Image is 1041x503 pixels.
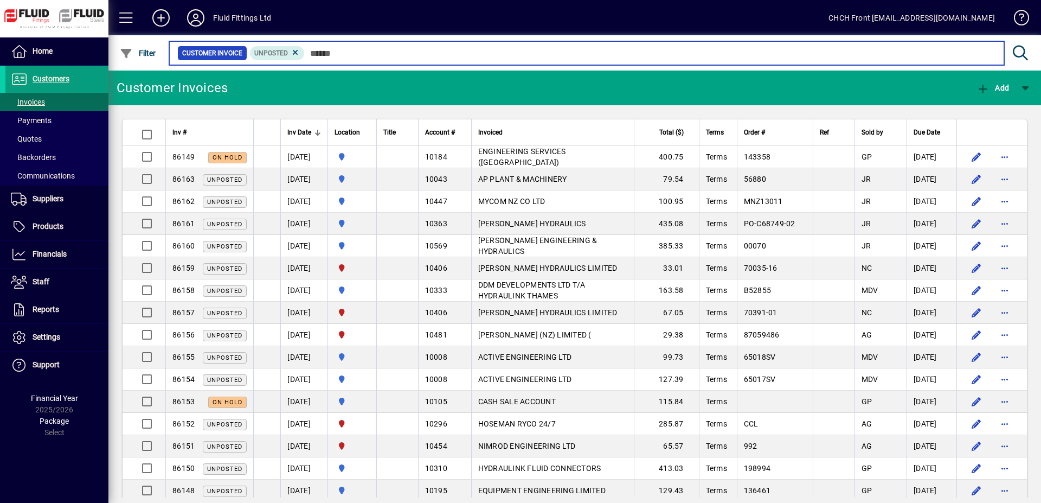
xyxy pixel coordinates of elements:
[634,302,699,324] td: 67.05
[178,8,213,28] button: Profile
[907,457,956,480] td: [DATE]
[280,391,327,413] td: [DATE]
[280,168,327,190] td: [DATE]
[335,126,370,138] div: Location
[907,368,956,391] td: [DATE]
[996,259,1013,277] button: More options
[207,421,242,428] span: Unposted
[634,235,699,257] td: 385.33
[250,46,305,60] mat-chip: Customer Invoice Status: Unposted
[634,435,699,457] td: 65.57
[968,237,985,254] button: Edit
[280,480,327,502] td: [DATE]
[182,48,242,59] span: Customer Invoice
[172,219,195,228] span: 86161
[117,79,228,97] div: Customer Invoices
[478,308,618,317] span: [PERSON_NAME] HYDRAULICS LIMITED
[634,368,699,391] td: 127.39
[634,346,699,368] td: 99.73
[744,486,771,495] span: 136461
[5,38,108,65] a: Home
[172,197,195,206] span: 86162
[634,257,699,279] td: 33.01
[914,126,940,138] span: Due Date
[478,281,586,300] span: DDM DEVELOPMENTS LTD T/A HYDRAULINK THAMES
[634,146,699,168] td: 400.75
[706,126,724,138] span: Terms
[172,308,195,317] span: 86157
[706,175,727,183] span: Terms
[425,397,447,406] span: 10105
[641,126,693,138] div: Total ($)
[907,346,956,368] td: [DATE]
[744,442,757,450] span: 992
[172,152,195,161] span: 86149
[33,277,49,286] span: Staff
[425,442,447,450] span: 10454
[33,74,69,83] span: Customers
[280,213,327,235] td: [DATE]
[11,171,75,180] span: Communications
[280,413,327,435] td: [DATE]
[478,147,566,167] span: ENGINEERING SERVICES ([GEOGRAPHIC_DATA])
[478,175,567,183] span: AP PLANT & MACHINERY
[280,257,327,279] td: [DATE]
[172,330,195,339] span: 86156
[280,457,327,480] td: [DATE]
[117,43,159,63] button: Filter
[659,126,684,138] span: Total ($)
[172,486,195,495] span: 86148
[280,279,327,302] td: [DATE]
[335,373,370,385] span: AUCKLAND
[207,488,242,495] span: Unposted
[996,193,1013,210] button: More options
[335,173,370,185] span: AUCKLAND
[335,218,370,230] span: AUCKLAND
[120,49,156,58] span: Filter
[478,197,545,206] span: MYCOM NZ CO LTD
[280,235,327,257] td: [DATE]
[5,148,108,167] a: Backorders
[425,308,447,317] span: 10406
[280,368,327,391] td: [DATE]
[706,486,727,495] span: Terms
[862,486,872,495] span: GP
[907,324,956,346] td: [DATE]
[907,146,956,168] td: [DATE]
[744,286,772,295] span: B52855
[862,308,872,317] span: NC
[862,375,878,384] span: MDV
[335,195,370,207] span: AUCKLAND
[207,377,242,384] span: Unposted
[280,435,327,457] td: [DATE]
[907,213,956,235] td: [DATE]
[5,269,108,296] a: Staff
[33,250,67,258] span: Financials
[1006,2,1027,37] a: Knowledge Base
[976,84,1009,92] span: Add
[207,332,242,339] span: Unposted
[425,330,447,339] span: 10481
[996,437,1013,455] button: More options
[907,190,956,213] td: [DATE]
[968,215,985,232] button: Edit
[968,415,985,432] button: Edit
[996,170,1013,188] button: More options
[335,462,370,474] span: AUCKLAND
[744,126,807,138] div: Order #
[425,419,447,428] span: 10296
[425,241,447,250] span: 10569
[968,193,985,210] button: Edit
[280,324,327,346] td: [DATE]
[862,241,871,250] span: JR
[172,464,195,473] span: 86150
[5,130,108,148] a: Quotes
[828,9,995,27] div: CHCH Front [EMAIL_ADDRESS][DOMAIN_NAME]
[5,352,108,379] a: Support
[968,393,985,410] button: Edit
[11,116,52,125] span: Payments
[968,371,985,388] button: Edit
[335,240,370,252] span: AUCKLAND
[706,308,727,317] span: Terms
[213,399,242,406] span: On hold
